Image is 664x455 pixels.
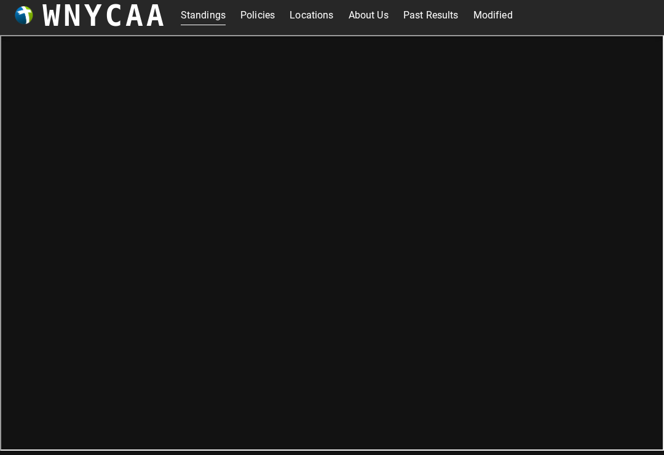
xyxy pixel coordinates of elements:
a: Past Results [403,6,459,25]
a: Standings [181,6,226,25]
img: wnycaaBall.png [15,6,33,25]
a: Modified [473,6,513,25]
a: Policies [240,6,275,25]
a: About Us [349,6,389,25]
a: Locations [290,6,333,25]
